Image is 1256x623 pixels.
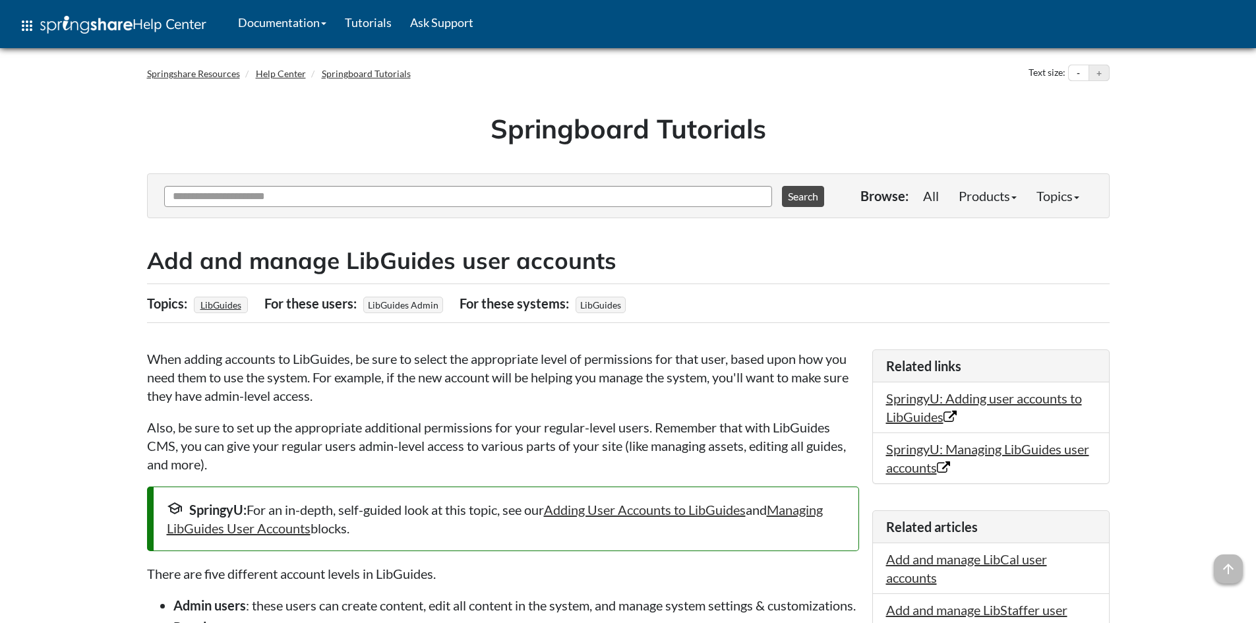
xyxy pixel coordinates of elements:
button: Search [782,186,824,207]
div: Topics: [147,291,191,316]
a: All [913,183,949,209]
a: Adding User Accounts to LibGuides [544,502,746,518]
button: Decrease text size [1069,65,1089,81]
p: Also, be sure to set up the appropriate additional permissions for your regular-level users. Reme... [147,418,859,473]
a: Add and manage LibCal user accounts [886,551,1047,585]
img: Springshare [40,16,133,34]
span: LibGuides Admin [363,297,443,313]
span: Related articles [886,519,978,535]
a: Ask Support [401,6,483,39]
button: Increase text size [1089,65,1109,81]
span: LibGuides [576,297,626,313]
a: apps Help Center [10,6,216,45]
span: Help Center [133,15,206,32]
a: Products [949,183,1027,209]
div: For these users: [264,291,360,316]
strong: Admin users [173,597,246,613]
a: Springshare Resources [147,68,240,79]
a: arrow_upward [1214,556,1243,572]
span: school [167,500,183,516]
div: Text size: [1026,65,1068,82]
a: LibGuides [198,295,243,314]
a: Springboard Tutorials [322,68,411,79]
a: Tutorials [336,6,401,39]
span: Related links [886,358,961,374]
span: apps [19,18,35,34]
h2: Add and manage LibGuides user accounts [147,245,1110,277]
span: arrow_upward [1214,554,1243,583]
p: When adding accounts to LibGuides, be sure to select the appropriate level of permissions for tha... [147,349,859,405]
h1: Springboard Tutorials [157,110,1100,147]
li: : these users can create content, edit all content in the system, and manage system settings & cu... [173,596,859,614]
a: SpringyU: Managing LibGuides user accounts [886,441,1089,475]
a: Documentation [229,6,336,39]
p: There are five different account levels in LibGuides. [147,564,859,583]
div: For an in-depth, self-guided look at this topic, see our and blocks. [167,500,845,537]
strong: SpringyU: [189,502,247,518]
p: Browse: [860,187,909,205]
a: SpringyU: Adding user accounts to LibGuides [886,390,1082,425]
a: Help Center [256,68,306,79]
div: For these systems: [460,291,572,316]
a: Topics [1027,183,1089,209]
